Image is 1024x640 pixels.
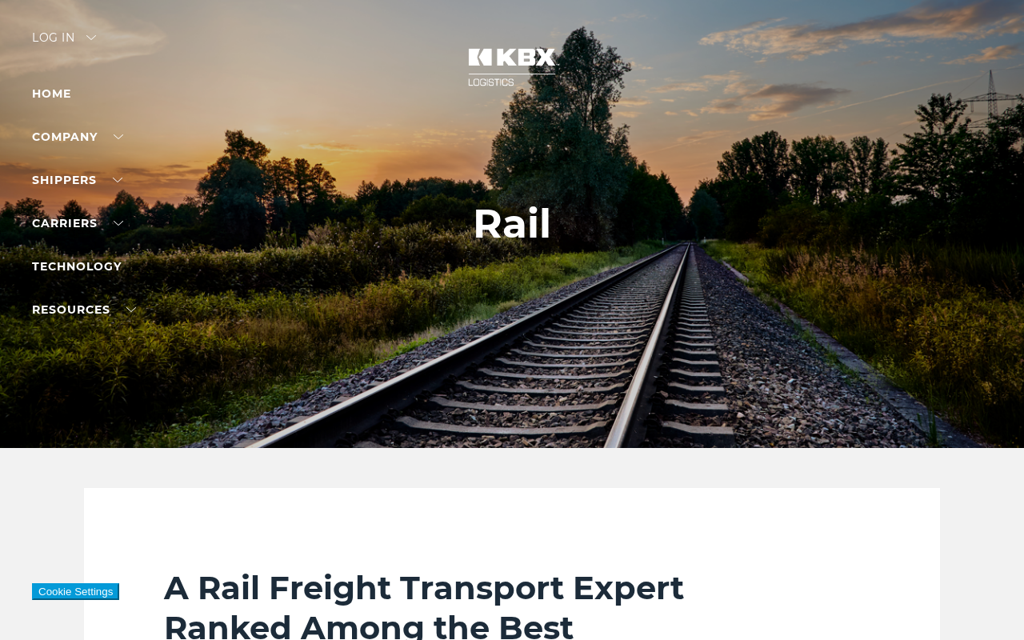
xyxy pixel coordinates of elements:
[32,216,123,230] a: Carriers
[86,35,96,40] img: arrow
[452,32,572,102] img: kbx logo
[32,583,119,600] button: Cookie Settings
[473,201,551,247] h1: Rail
[32,302,136,317] a: RESOURCES
[32,259,122,274] a: Technology
[944,563,1024,640] iframe: Chat Widget
[32,130,123,144] a: Company
[32,32,96,55] div: Log in
[32,173,122,187] a: SHIPPERS
[32,86,71,101] a: Home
